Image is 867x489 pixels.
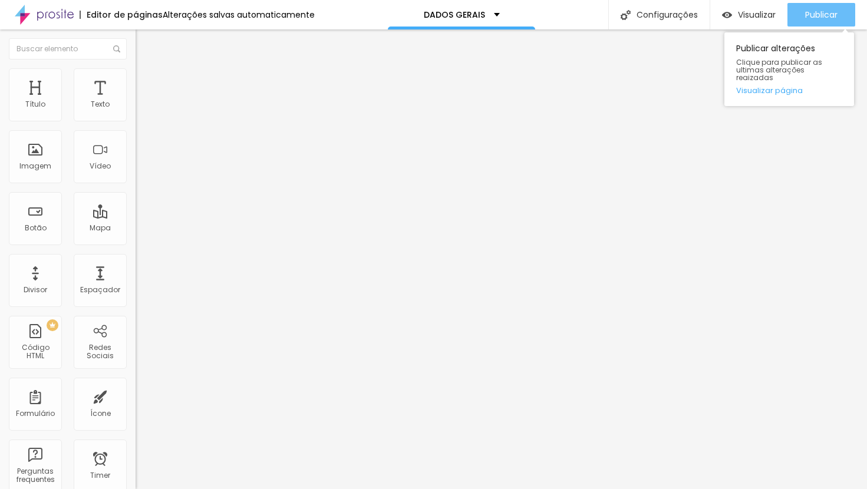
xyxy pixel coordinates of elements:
img: Icone [621,10,631,20]
div: Publicar alterações [724,32,854,106]
div: Mapa [90,224,111,232]
span: Visualizar [738,10,776,19]
div: Espaçador [80,286,120,294]
div: Divisor [24,286,47,294]
span: Publicar [805,10,838,19]
button: Publicar [787,3,855,27]
iframe: Editor [136,29,867,489]
div: Alterações salvas automaticamente [163,11,315,19]
div: Timer [90,471,110,480]
div: Imagem [19,162,51,170]
input: Buscar elemento [9,38,127,60]
div: Título [25,100,45,108]
div: Redes Sociais [77,343,123,361]
img: view-1.svg [722,10,732,20]
p: DADOS GERAIS [424,11,485,19]
div: Texto [91,100,110,108]
div: Botão [25,224,47,232]
div: Vídeo [90,162,111,170]
div: Formulário [16,409,55,418]
img: Icone [113,45,120,52]
button: Visualizar [710,3,787,27]
span: Clique para publicar as ultimas alterações reaizadas [736,58,842,82]
div: Ícone [90,409,111,418]
a: Visualizar página [736,87,842,94]
div: Perguntas frequentes [12,467,58,484]
div: Código HTML [12,343,58,361]
div: Editor de páginas [80,11,163,19]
